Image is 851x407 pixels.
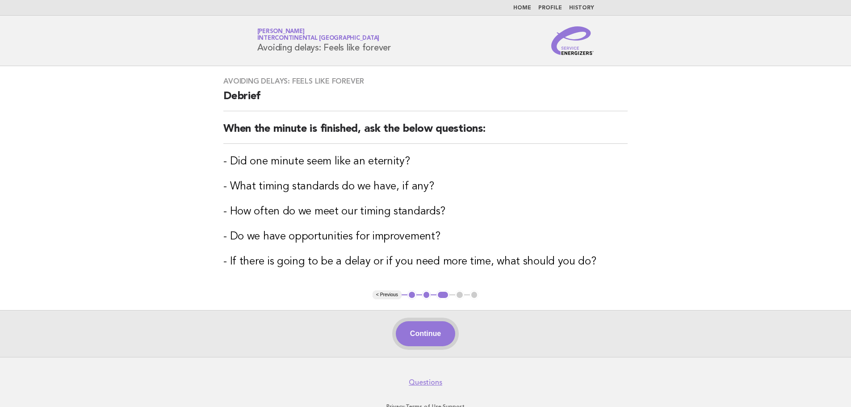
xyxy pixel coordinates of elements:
[569,5,594,11] a: History
[396,321,455,346] button: Continue
[223,77,628,86] h3: Avoiding delays: Feels like forever
[513,5,531,11] a: Home
[373,290,402,299] button: < Previous
[223,255,628,269] h3: - If there is going to be a delay or if you need more time, what should you do?
[223,89,628,111] h2: Debrief
[257,36,380,42] span: InterContinental [GEOGRAPHIC_DATA]
[436,290,449,299] button: 3
[223,122,628,144] h2: When the minute is finished, ask the below questions:
[223,230,628,244] h3: - Do we have opportunities for improvement?
[407,290,416,299] button: 1
[223,205,628,219] h3: - How often do we meet our timing standards?
[538,5,562,11] a: Profile
[551,26,594,55] img: Service Energizers
[223,155,628,169] h3: - Did one minute seem like an eternity?
[257,29,391,52] h1: Avoiding delays: Feels like forever
[257,29,380,41] a: [PERSON_NAME]InterContinental [GEOGRAPHIC_DATA]
[223,180,628,194] h3: - What timing standards do we have, if any?
[409,378,442,387] a: Questions
[422,290,431,299] button: 2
